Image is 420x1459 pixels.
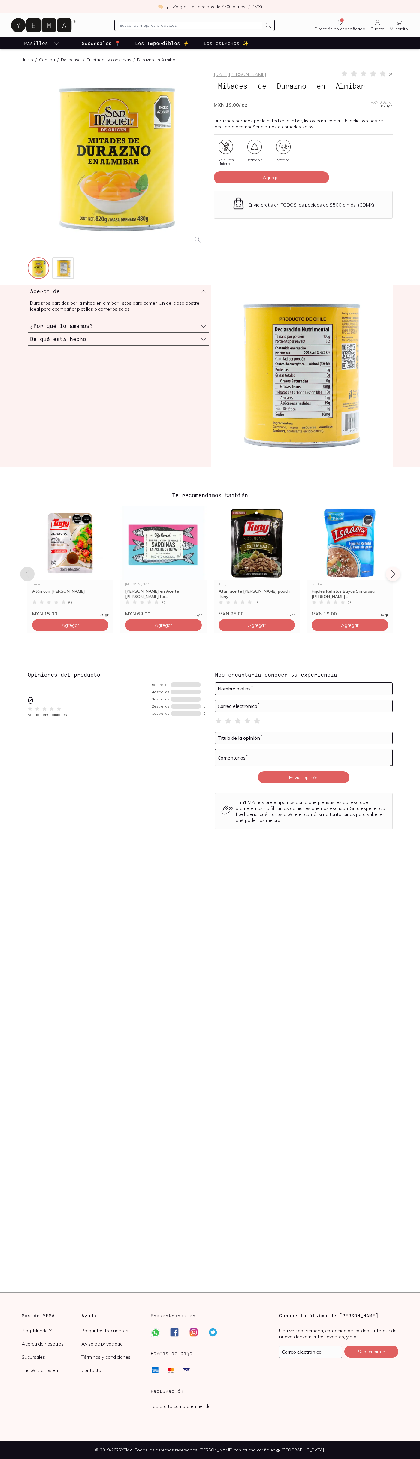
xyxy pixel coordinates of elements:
[378,613,388,617] span: 430 gr
[28,258,50,279] img: 186_769b0bbc-fac3-4b98-9f8a-fa960bf6271e=fwebp-q70-w256
[24,40,48,47] p: Pasillos
[125,588,202,599] div: [PERSON_NAME] en Aceite [PERSON_NAME] Ro...
[81,1341,141,1347] a: Aviso de privacidad
[152,697,170,701] div: 3 estrellas
[273,80,310,92] span: Durazno
[312,588,388,599] div: Frijoles Refritos Bayos Sin Grasa [PERSON_NAME]...
[23,57,33,62] a: Inicio
[150,1312,195,1319] h3: Encuéntranos en
[387,19,410,32] a: Mi carrito
[248,622,265,628] span: Agregar
[370,101,393,104] span: MXN 0.02 / gr
[22,1312,81,1319] h3: Más de YEMA
[277,158,289,162] span: Vegano
[263,174,280,180] span: Agregar
[30,287,60,295] h3: Acerca de
[28,712,67,717] span: Basado en 0 opiniones
[152,705,170,708] div: 2 estrellas
[61,57,81,62] a: Despensa
[191,613,202,617] span: 125 gr
[134,37,190,49] a: Los Imperdibles ⚡️
[204,40,249,47] p: Los estrenos ✨
[22,1328,81,1334] a: Blog: Mundo Y
[100,613,108,617] span: 75 gr
[152,690,170,694] div: 4 estrellas
[202,37,250,49] a: Los estrenos ✨
[53,258,74,279] img: 188_492102be-c607-4540-8751-b5ce513d4ea2=fwebp-q70-w256
[125,611,150,617] span: MXN 69.00
[30,335,86,343] h3: De qué está hecho
[315,26,365,32] span: Dirección no especificada
[119,22,262,29] input: Busca los mejores productos
[255,600,258,604] span: ( 0 )
[150,1350,192,1357] h3: Formas de pago
[232,197,245,210] img: Envío
[312,582,388,586] div: Isadora
[279,1328,398,1340] p: Una vez por semana, contenido de calidad. Entérate de nuevos lanzamientos, eventos, y más.
[22,1367,81,1373] a: Encuéntranos en
[214,71,266,77] a: [DATE][PERSON_NAME]
[370,26,385,32] span: Cuenta
[81,1328,141,1334] a: Preguntas frecuentes
[203,697,205,701] div: 0
[23,37,61,49] a: pasillo-todos-link
[254,80,270,92] span: de
[62,622,79,628] span: Agregar
[203,705,205,708] div: 0
[150,1388,270,1395] h3: Facturación
[203,690,205,694] div: 0
[236,799,386,823] p: En YEMA nos preocupamos por lo que piensas, es por eso que prometemos no filtrar las opiniones qu...
[279,1346,342,1358] input: mimail@gmail.com
[214,118,393,130] p: Duraznos partidos por la mitad en almíbar, listos para comer. Un delicioso postre ideal para acom...
[87,57,131,62] a: Enlatados y conservas
[81,1312,141,1319] h3: Ayuda
[135,40,189,47] p: Los Imperdibles ⚡️
[276,140,291,154] img: certificate_86a4b5dc-104e-40e4-a7f8-89b43527f01f=fwebp-q70-w96
[219,140,233,154] img: certificate_55e4a1f1-8c06-4539-bb7a-cfec37afd660=fwebp-q70-w96
[81,57,87,63] span: /
[203,712,205,715] div: 0
[152,683,170,687] div: 5 estrellas
[279,1312,398,1319] h3: Conoce lo último de [PERSON_NAME]
[161,600,165,604] span: ( 0 )
[155,622,172,628] span: Agregar
[341,622,358,628] span: Agregar
[214,171,329,183] button: Agregar
[81,1354,141,1360] a: Términos y condiciones
[27,491,393,499] h3: Te recomendamos también
[331,80,369,92] span: Almíbar
[30,300,207,312] p: Duraznos partidos por la mitad en almíbar, listos para comer. Un delicioso postre ideal para acom...
[33,57,39,63] span: /
[27,506,113,580] img: 34114 atun con aderezo vinagreta tuny
[32,611,57,617] span: MXN 15.00
[247,202,374,208] p: ¡Envío gratis en TODOS los pedidos de $500 o más! (CDMX)
[131,57,137,63] span: /
[82,40,121,47] p: Sucursales 📍
[214,158,238,165] span: Sin gluten interno
[247,140,262,154] img: certificate_48a53943-26ef-4015-b3aa-8f4c5fdc4728=fwebp-q70-w96
[152,712,170,715] div: 1 estrellas
[307,506,393,617] a: Frijol Refritos Bayos Sin Grasa IsadoraIsadoraFrijoles Refritos Bayos Sin Grasa [PERSON_NAME]...(...
[137,57,177,63] p: Durazno en Almíbar
[246,158,262,162] span: Reciclable
[32,582,109,586] div: Tuny
[286,613,295,617] span: 75 gr
[219,611,244,617] span: MXN 25.00
[158,4,163,9] img: check
[120,506,207,580] img: Sardina deshuesada aceite ol Roland
[120,506,207,617] a: Sardina deshuesada aceite ol Roland[PERSON_NAME][PERSON_NAME] en Aceite [PERSON_NAME] Ro...(0)MXN...
[214,506,300,580] img: Atún aceite de oliva pouch Tuny
[214,80,252,92] span: Mitades
[167,4,262,10] p: ¡Envío gratis en pedidos de $500 o más! (CDMX)
[39,57,55,62] a: Comida
[125,582,202,586] div: [PERSON_NAME]
[307,506,393,580] img: Frijol Refritos Bayos Sin Grasa Isadora
[344,1346,398,1358] button: Subscribirme
[215,671,393,678] h3: Nos encantaría conocer tu experiencia
[55,57,61,63] span: /
[22,1341,81,1347] a: Acerca de nosotros
[81,1367,141,1373] a: Contacto
[313,80,329,92] span: en
[150,1403,211,1409] a: Factura tu compra en tienda
[28,694,33,705] span: 0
